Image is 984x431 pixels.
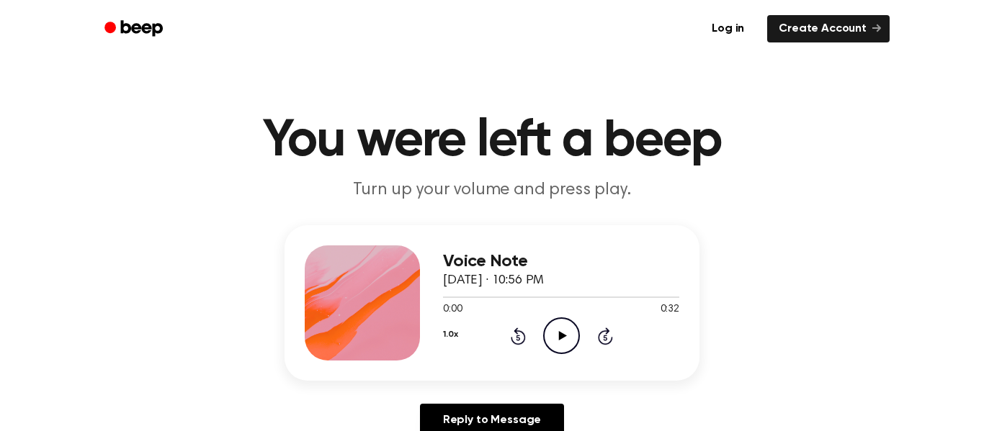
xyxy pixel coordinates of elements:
a: Log in [697,12,759,45]
span: [DATE] · 10:56 PM [443,274,544,287]
span: 0:00 [443,302,462,317]
h3: Voice Note [443,252,679,271]
button: 1.0x [443,322,457,347]
h1: You were left a beep [123,115,861,167]
a: Create Account [767,15,890,42]
p: Turn up your volume and press play. [215,178,769,202]
span: 0:32 [661,302,679,317]
a: Beep [94,15,176,43]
